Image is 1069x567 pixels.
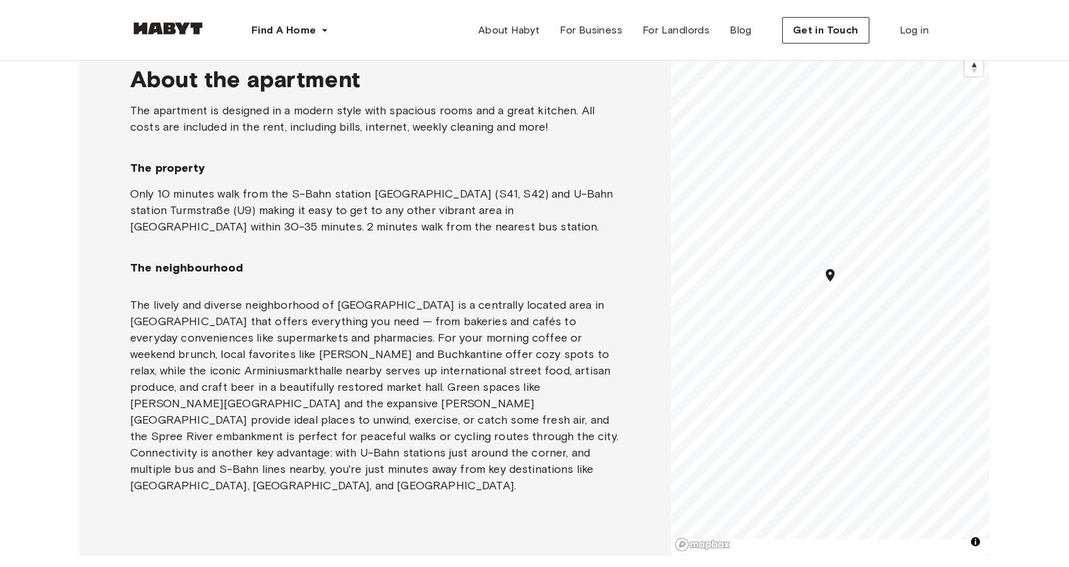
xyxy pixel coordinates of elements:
a: For Business [550,18,632,43]
a: For Landlords [632,18,720,43]
div: The apartment is designed in a modern style with spacious rooms and a great kitchen. All costs ar... [130,102,620,135]
img: Habyt [130,22,206,35]
button: Find A Home [241,18,339,43]
span: Get in Touch [793,23,859,38]
p: The lively and diverse neighborhood of [GEOGRAPHIC_DATA] is a centrally located area in [GEOGRAPH... [130,297,620,494]
button: Get in Touch [782,17,869,44]
span: Blog [730,23,752,38]
div: Map marker [823,268,838,287]
span: About Habyt [478,23,540,38]
a: Mapbox logo [675,537,730,552]
span: Log in [900,23,929,38]
a: Blog [720,18,762,43]
button: Reset bearing to north [965,58,983,76]
span: For Landlords [643,23,710,38]
canvas: Map [671,15,989,539]
span: Find A Home [251,23,316,38]
span: About the apartment [130,66,360,92]
span: For Business [560,23,622,38]
span: Toggle attribution [972,535,979,549]
a: About Habyt [468,18,550,43]
div: Only 10 minutes walk from the S-Bahn station [GEOGRAPHIC_DATA] (S41, S42) and U-Bahn station Turm... [130,186,620,235]
span: The property [130,160,620,176]
a: Log in [890,18,939,43]
span: The neighbourhood [130,260,620,275]
span: Reset bearing to north [965,59,983,76]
